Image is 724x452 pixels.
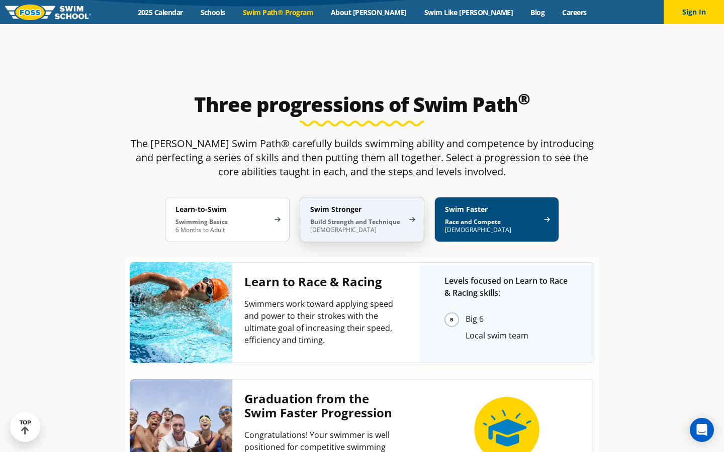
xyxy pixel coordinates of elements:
[175,218,269,234] p: 6 Months to Adult
[518,88,530,109] sup: ®
[322,8,416,17] a: About [PERSON_NAME]
[234,8,322,17] a: Swim Path® Program
[244,275,396,289] h4: Learn to Race & Racing
[690,418,714,442] div: Open Intercom Messenger
[5,5,91,20] img: FOSS Swim School Logo
[192,8,234,17] a: Schools
[445,217,501,226] strong: Race and Compete
[445,205,538,214] h4: Swim Faster
[466,328,570,343] li: Local swim team
[310,218,404,234] p: [DEMOGRAPHIC_DATA]
[244,298,396,346] p: Swimmers work toward applying speed and power to their strokes with the ultimate goal of increasi...
[310,205,404,214] h4: Swim Stronger
[415,8,522,17] a: Swim Like [PERSON_NAME]
[175,205,269,214] h4: Learn-to-Swim
[125,137,599,179] p: The [PERSON_NAME] Swim Path® carefully builds swimming ability and competence by introducing and ...
[310,217,400,226] strong: Build Strength and Technique
[444,275,570,299] p: Levels focused on Learn to Race & Racing skills:
[554,8,595,17] a: Careers
[20,419,31,435] div: TOP
[466,312,570,327] li: Big 6
[522,8,554,17] a: Blog
[175,217,228,226] strong: Swimming Basics
[125,92,599,117] h2: Three progressions of Swim Path
[244,392,396,420] h4: Graduation from the Swim Faster Progression
[445,218,538,234] p: [DEMOGRAPHIC_DATA]
[129,8,192,17] a: 2025 Calendar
